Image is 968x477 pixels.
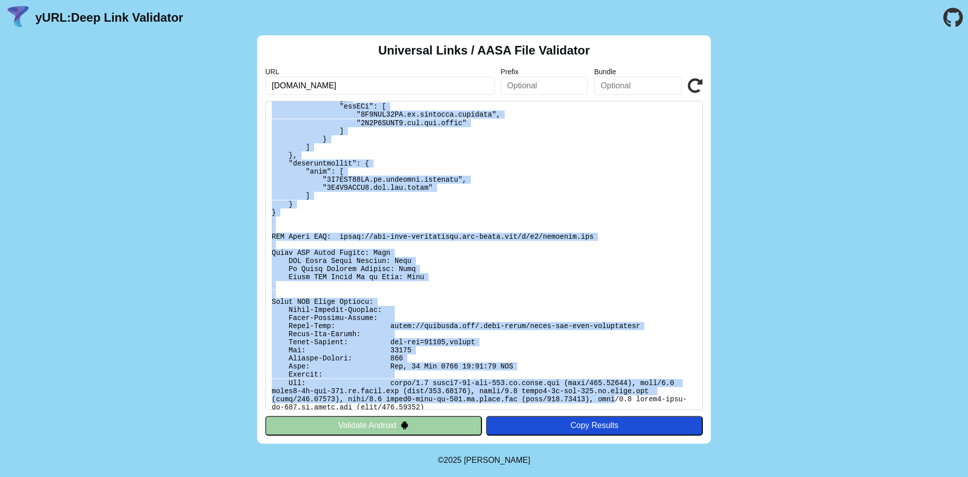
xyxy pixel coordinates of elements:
[491,421,698,430] div: Copy Results
[265,101,703,410] pre: Lorem ipsu do: sitam://consecte.adi/.elit-seddo/eiusm-tem-inci-utlaboreetd Ma Aliquaen: Admi Veni...
[438,444,530,477] footer: ©
[5,5,31,31] img: yURL Logo
[35,11,183,25] a: yURL:Deep Link Validator
[501,68,588,76] label: Prefix
[486,416,703,435] button: Copy Results
[501,77,588,95] input: Optional
[594,77,682,95] input: Optional
[594,68,682,76] label: Bundle
[265,68,495,76] label: URL
[400,421,409,430] img: droidIcon.svg
[265,77,495,95] input: Required
[444,456,462,464] span: 2025
[378,43,590,58] h2: Universal Links / AASA File Validator
[265,416,482,435] button: Validate Android
[464,456,530,464] a: Michael Ibragimchayev's Personal Site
